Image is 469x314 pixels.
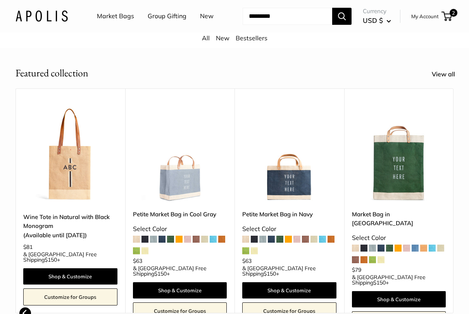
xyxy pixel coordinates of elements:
span: $63 [242,257,252,264]
a: New [200,10,214,22]
span: $81 [23,243,33,250]
a: Shop & Customize [133,282,227,298]
h2: Featured collection [16,66,88,81]
span: USD $ [363,16,383,24]
span: & [GEOGRAPHIC_DATA] Free Shipping + [352,274,446,285]
a: Petite Market Bag in Navy [242,210,336,219]
a: Petite Market Bag in Cool Gray [133,210,227,219]
a: Shop & Customize [352,291,446,307]
a: Group Gifting [148,10,186,22]
img: description_Make it yours with custom text. [242,108,336,202]
input: Search... [243,8,332,25]
a: My Account [411,12,439,21]
span: $150 [154,270,167,277]
a: Market Bags [97,10,134,22]
img: Petite Market Bag in Cool Gray [133,108,227,202]
span: & [GEOGRAPHIC_DATA] Free Shipping + [242,266,336,276]
img: description_Make it yours with custom printed text. [352,108,446,202]
button: Search [332,8,352,25]
span: $150 [373,279,386,286]
img: description_Customizable monogram with up to 3 letters. [23,108,117,202]
span: $150 [45,256,57,263]
span: 2 [450,9,457,17]
a: description_Make it yours with custom text.Petite Market Bag in Navy [242,108,336,202]
span: & [GEOGRAPHIC_DATA] Free Shipping + [23,252,117,262]
div: Select Color [242,223,336,235]
a: Bestsellers [236,34,267,42]
a: Shop & Customize [23,268,117,285]
iframe: Sign Up via Text for Offers [6,285,83,308]
a: New [216,34,229,42]
span: $79 [352,266,361,273]
div: Select Color [352,232,446,244]
span: Currency [363,6,391,17]
img: Apolis [16,10,68,22]
span: $63 [133,257,142,264]
div: Select Color [133,223,227,235]
a: All [202,34,210,42]
span: & [GEOGRAPHIC_DATA] Free Shipping + [133,266,227,276]
a: Shop & Customize [242,282,336,298]
a: 2 [442,12,452,21]
a: View all [432,69,464,80]
a: Market Bag in [GEOGRAPHIC_DATA] [352,210,446,228]
span: $150 [264,270,276,277]
a: Petite Market Bag in Cool GrayPetite Market Bag in Cool Gray [133,108,227,202]
a: Wine Tote in Natural with Black Monogram(Available until [DATE]) [23,212,117,240]
button: USD $ [363,14,391,27]
a: description_Make it yours with custom printed text.Market Bag in Field Green [352,108,446,202]
a: description_Customizable monogram with up to 3 letters.Wine Tote in Natural with Black Monogram [23,108,117,202]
